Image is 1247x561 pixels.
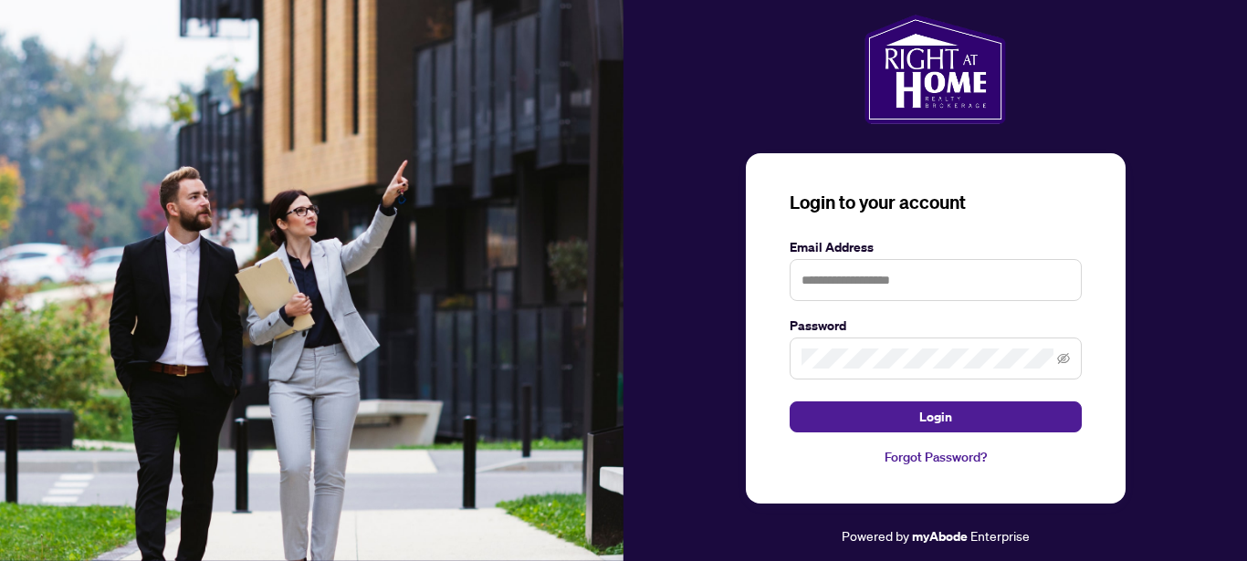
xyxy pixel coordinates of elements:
[912,526,968,546] a: myAbode
[790,237,1082,257] label: Email Address
[790,316,1082,336] label: Password
[970,527,1030,544] span: Enterprise
[1057,352,1070,365] span: eye-invisible
[790,190,1082,215] h3: Login to your account
[865,15,1006,124] img: ma-logo
[919,402,952,431] span: Login
[790,401,1082,432] button: Login
[790,447,1082,467] a: Forgot Password?
[842,527,909,544] span: Powered by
